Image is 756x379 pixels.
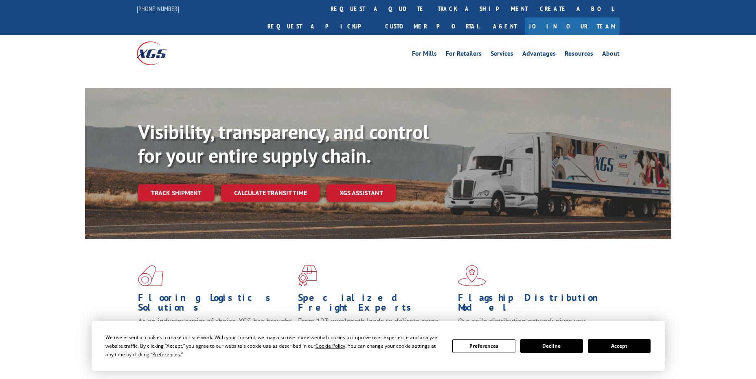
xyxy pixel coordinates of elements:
[138,184,215,201] a: Track shipment
[446,50,482,59] a: For Retailers
[588,339,651,353] button: Accept
[522,50,556,59] a: Advantages
[379,17,485,35] a: Customer Portal
[138,119,429,168] b: Visibility, transparency, and control for your entire supply chain.
[452,339,515,353] button: Preferences
[298,316,452,353] p: From 123 overlength loads to delicate cargo, our experienced staff knows the best way to move you...
[138,293,292,316] h1: Flooring Logistics Solutions
[458,293,612,316] h1: Flagship Distribution Model
[298,293,452,316] h1: Specialized Freight Experts
[602,50,620,59] a: About
[138,265,163,286] img: xgs-icon-total-supply-chain-intelligence-red
[152,351,180,358] span: Preferences
[221,184,320,202] a: Calculate transit time
[261,17,379,35] a: Request a pickup
[92,321,665,371] div: Cookie Consent Prompt
[485,17,525,35] a: Agent
[316,342,345,349] span: Cookie Policy
[525,17,620,35] a: Join Our Team
[138,316,291,345] span: As an industry carrier of choice, XGS has brought innovation and dedication to flooring logistics...
[565,50,593,59] a: Resources
[458,265,486,286] img: xgs-icon-flagship-distribution-model-red
[491,50,513,59] a: Services
[327,184,396,202] a: XGS ASSISTANT
[458,316,608,335] span: Our agile distribution network gives you nationwide inventory management on demand.
[105,333,443,359] div: We use essential cookies to make our site work. With your consent, we may also use non-essential ...
[298,265,317,286] img: xgs-icon-focused-on-flooring-red
[412,50,437,59] a: For Mills
[520,339,583,353] button: Decline
[137,4,179,13] a: [PHONE_NUMBER]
